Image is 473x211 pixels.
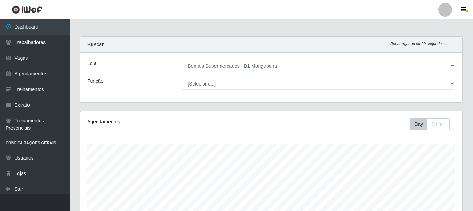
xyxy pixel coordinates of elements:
[11,5,42,14] img: CoreUI Logo
[410,118,450,130] div: First group
[390,42,447,46] i: Recarregando em 29 segundos...
[410,118,455,130] div: Toolbar with button groups
[87,60,96,67] label: Loja
[87,78,104,85] label: Função
[427,118,450,130] button: Month
[87,42,104,47] strong: Buscar
[87,118,235,125] div: Agendamentos
[410,118,427,130] button: Day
